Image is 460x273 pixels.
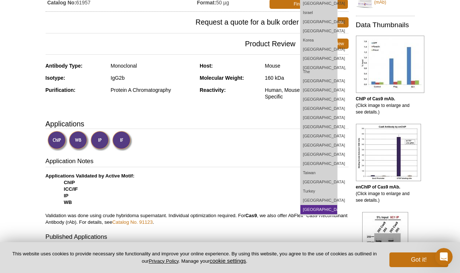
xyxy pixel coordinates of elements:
[112,219,153,225] a: Catalog No. 91123
[356,124,421,181] img: Cas9 antibody (mAb) tested by enChIP.
[356,36,424,93] img: Cas9 antibody (mAb) tested by ChIP.
[46,118,349,129] h3: Applications
[200,75,244,81] strong: Molecular Weight:
[389,252,448,267] button: Got it!
[46,87,76,93] strong: Purification:
[200,63,213,69] strong: Host:
[356,96,415,115] p: (Click image to enlarge and see details.)
[300,177,337,187] a: [GEOGRAPHIC_DATA]
[300,205,337,214] a: [GEOGRAPHIC_DATA]
[111,87,194,93] div: Protein A Chromatography
[300,104,337,113] a: [GEOGRAPHIC_DATA]
[300,159,337,168] a: [GEOGRAPHIC_DATA]
[64,193,68,198] strong: IP
[90,131,111,151] img: Immunoprecipitation Validated
[265,62,348,69] div: Mouse
[435,248,453,266] iframe: Intercom live chat
[12,251,377,265] p: This website uses cookies to provide necessary site functionality and improve your online experie...
[64,180,75,185] strong: ChIP
[149,258,178,264] a: Privacy Policy
[300,17,337,26] a: [GEOGRAPHIC_DATA]
[46,233,349,243] h3: Published Applications
[356,96,395,101] b: ChIP of Cas9 mAb.
[46,173,349,226] p: Validation was done using crude hybridoma supernatant. Individual optimization required. For , we...
[111,62,194,69] div: Monoclonal
[300,122,337,132] a: [GEOGRAPHIC_DATA]
[300,113,337,122] a: [GEOGRAPHIC_DATA]
[300,54,337,63] a: [GEOGRAPHIC_DATA]
[265,75,348,81] div: 160 kDa
[69,131,89,151] img: Western Blot Validated
[300,132,337,141] a: [GEOGRAPHIC_DATA]
[356,184,415,204] p: (Click image to enlarge and see details.)
[46,75,65,81] strong: Isotype:
[300,8,337,17] a: Israel
[47,131,68,151] img: ChIP Validated
[300,36,337,45] a: Korea
[300,168,337,177] a: Taiwan
[46,157,349,167] h3: Application Notes
[300,76,337,86] a: [GEOGRAPHIC_DATA]
[111,75,194,81] div: IgG2b
[362,212,408,269] img: Cas9 antibody (mAb) tested by immunoprecipitation.
[356,22,415,28] h2: Data Thumbnails
[46,39,307,49] span: Product Review
[300,86,337,95] a: [GEOGRAPHIC_DATA]
[46,17,310,28] span: Request a quote for a bulk order
[300,150,337,159] a: [GEOGRAPHIC_DATA]
[265,87,348,100] div: Human, Mouse, Not Species Specific
[300,45,337,54] a: [GEOGRAPHIC_DATA]
[200,87,226,93] strong: Reactivity:
[356,184,400,190] b: enChIP of Cas9 mAb.
[64,186,78,192] strong: ICC/IF
[300,95,337,104] a: [GEOGRAPHIC_DATA]
[64,200,72,205] strong: WB
[210,258,246,264] button: cookie settings
[300,26,337,36] a: [GEOGRAPHIC_DATA]
[300,141,337,150] a: [GEOGRAPHIC_DATA]
[46,173,135,179] b: Applications Validated by Active Motif:
[300,196,337,205] a: [GEOGRAPHIC_DATA]
[112,131,132,151] img: Immunofluorescence Validated
[300,63,337,76] a: [GEOGRAPHIC_DATA], The
[300,187,337,196] a: Turkey
[46,63,83,69] strong: Antibody Type:
[245,213,257,218] b: Cas9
